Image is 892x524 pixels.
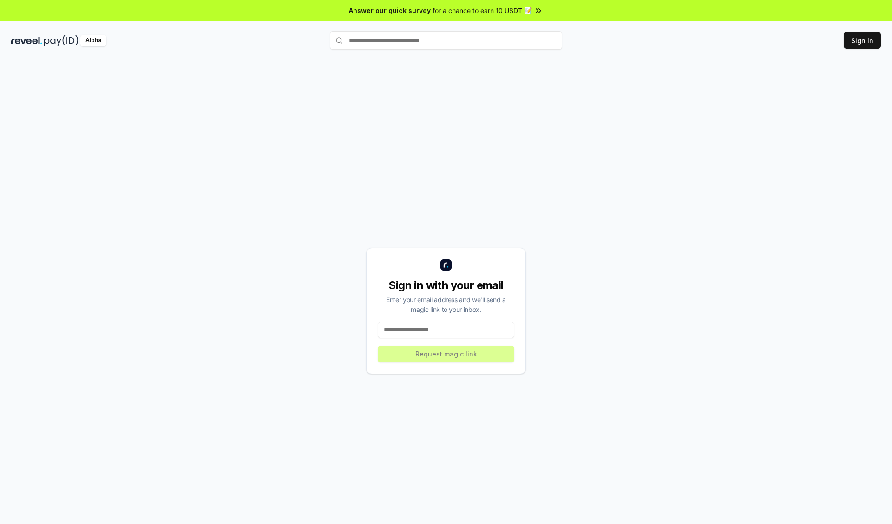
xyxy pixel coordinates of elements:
div: Enter your email address and we’ll send a magic link to your inbox. [378,295,514,314]
img: reveel_dark [11,35,42,46]
img: pay_id [44,35,79,46]
img: logo_small [440,259,452,271]
button: Sign In [844,32,881,49]
div: Alpha [80,35,106,46]
span: for a chance to earn 10 USDT 📝 [433,6,532,15]
span: Answer our quick survey [349,6,431,15]
div: Sign in with your email [378,278,514,293]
